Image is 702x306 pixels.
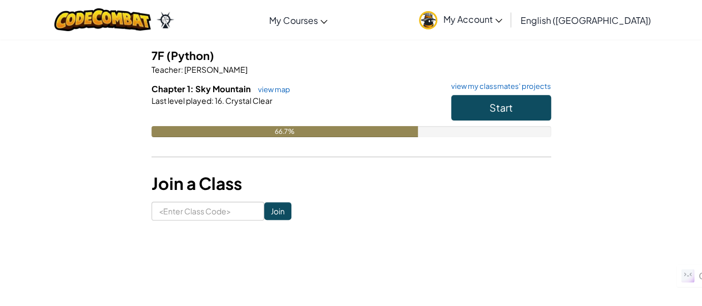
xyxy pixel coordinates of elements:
span: Teacher [151,64,181,74]
img: avatar [419,11,437,29]
input: <Enter Class Code> [151,202,264,220]
a: view my classmates' projects [446,83,551,90]
button: Start [451,95,551,121]
div: 66.7% [151,126,418,137]
span: My Courses [269,14,317,26]
span: 7F [151,48,166,62]
span: 16. [214,96,224,106]
span: English ([GEOGRAPHIC_DATA]) [520,14,650,26]
span: My Account [443,13,502,25]
h3: Join a Class [151,171,551,196]
a: view map [252,85,290,94]
img: Ozaria [156,12,174,28]
a: My Courses [263,5,333,35]
span: : [211,96,214,106]
input: Join [264,202,291,220]
img: CodeCombat logo [54,8,151,31]
a: English ([GEOGRAPHIC_DATA]) [514,5,656,35]
span: Crystal Clear [224,96,272,106]
span: Last level played [151,96,211,106]
span: Chapter 1: Sky Mountain [151,83,252,94]
span: (Python) [166,48,214,62]
span: [PERSON_NAME] [183,64,248,74]
span: Start [489,101,513,114]
span: : [181,64,183,74]
a: My Account [413,2,508,37]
